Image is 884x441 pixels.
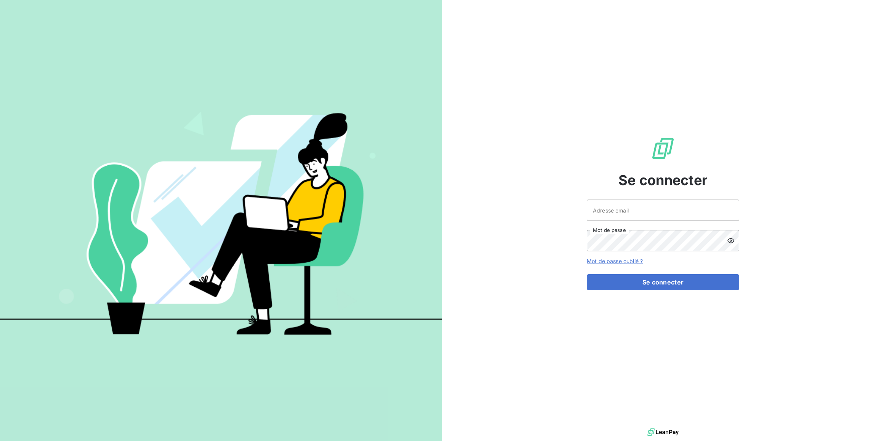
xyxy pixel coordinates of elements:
[618,170,708,190] span: Se connecter
[587,258,643,264] a: Mot de passe oublié ?
[587,274,739,290] button: Se connecter
[647,427,679,438] img: logo
[651,136,675,161] img: Logo LeanPay
[587,200,739,221] input: placeholder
